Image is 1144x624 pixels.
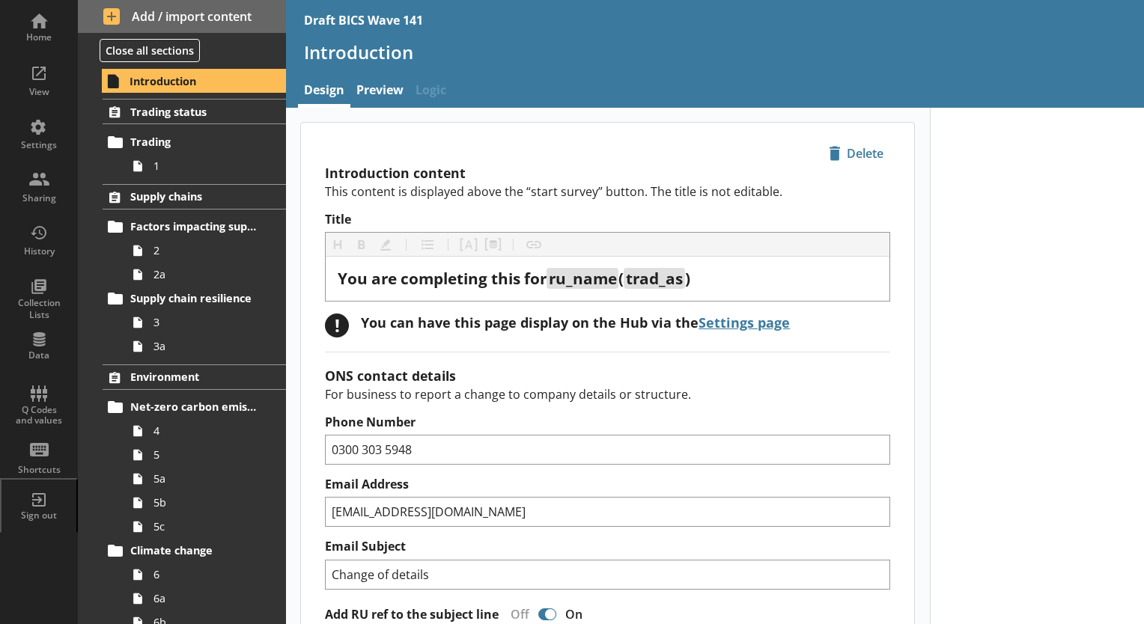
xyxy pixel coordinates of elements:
[350,76,410,108] a: Preview
[126,154,286,178] a: 1
[126,311,286,334] a: 3
[109,130,286,178] li: Trading1
[130,219,260,233] span: Factors impacting supply chains
[103,539,286,563] a: Climate change
[618,268,624,289] span: (
[153,159,266,173] span: 1
[304,12,423,28] div: Draft BICS Wave 141
[78,99,286,177] li: Trading statusTrading1
[130,74,260,88] span: Introduction
[103,184,286,209] a: Supply chains
[13,86,65,98] div: View
[100,39,200,62] button: Close all sections
[699,313,790,331] a: Settings page
[153,591,266,605] span: 6a
[103,364,286,390] a: Environment
[126,443,286,467] a: 5
[153,267,266,281] span: 2a
[103,395,286,419] a: Net-zero carbon emissions
[126,563,286,587] a: 6
[109,287,286,358] li: Supply chain resilience33a
[325,313,349,337] div: !
[499,606,535,623] div: Off
[13,510,65,521] div: Sign out
[153,567,266,581] span: 6
[304,40,1126,64] h1: Introduction
[13,349,65,361] div: Data
[153,471,266,486] span: 5a
[13,464,65,476] div: Shortcuts
[130,543,260,557] span: Climate change
[103,287,286,311] a: Supply chain resilience
[823,141,889,165] span: Delete
[325,477,890,492] label: Email Address
[130,291,260,305] span: Supply chain resilience
[130,370,260,384] span: Environment
[325,183,890,200] p: This content is displayed above the “start survey” button. The title is not editable.
[410,76,452,108] span: Logic
[325,607,499,623] label: Add RU ref to the subject line
[126,239,286,263] a: 2
[126,419,286,443] a: 4
[13,192,65,204] div: Sharing
[13,245,65,257] div: History
[109,395,286,539] li: Net-zero carbon emissions455a5b5c
[153,339,266,353] span: 3a
[626,268,683,289] span: trad_as
[153,447,266,462] span: 5
[338,268,547,289] span: You are completing this for
[153,315,266,329] span: 3
[126,334,286,358] a: 3a
[153,495,266,510] span: 5b
[153,243,266,257] span: 2
[130,105,260,119] span: Trading status
[78,184,286,358] li: Supply chainsFactors impacting supply chains22aSupply chain resilience33a
[130,189,260,204] span: Supply chains
[153,519,266,533] span: 5c
[109,215,286,287] li: Factors impacting supply chains22a
[338,269,877,289] div: Title
[126,491,286,515] a: 5b
[325,164,890,182] h2: Introduction content
[822,141,890,166] button: Delete
[325,367,890,385] h2: ONS contact details
[325,415,890,430] label: Phone Number
[325,386,890,403] p: For business to report a change to company details or structure.
[361,313,790,331] div: You can have this page display on the Hub via the
[126,587,286,611] a: 6a
[103,215,286,239] a: Factors impacting supply chains
[13,139,65,151] div: Settings
[298,76,350,108] a: Design
[685,268,690,289] span: )
[13,31,65,43] div: Home
[103,8,261,25] span: Add / import content
[130,135,260,149] span: Trading
[102,69,286,93] a: Introduction
[325,212,890,227] label: Title
[103,99,286,124] a: Trading status
[126,515,286,539] a: 5c
[549,268,617,289] span: ru_name
[153,423,266,438] span: 4
[126,467,286,491] a: 5a
[13,405,65,426] div: Q Codes and values
[103,130,286,154] a: Trading
[325,539,890,554] label: Email Subject
[559,606,594,623] div: On
[126,263,286,287] a: 2a
[13,297,65,320] div: Collection Lists
[130,400,260,414] span: Net-zero carbon emissions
